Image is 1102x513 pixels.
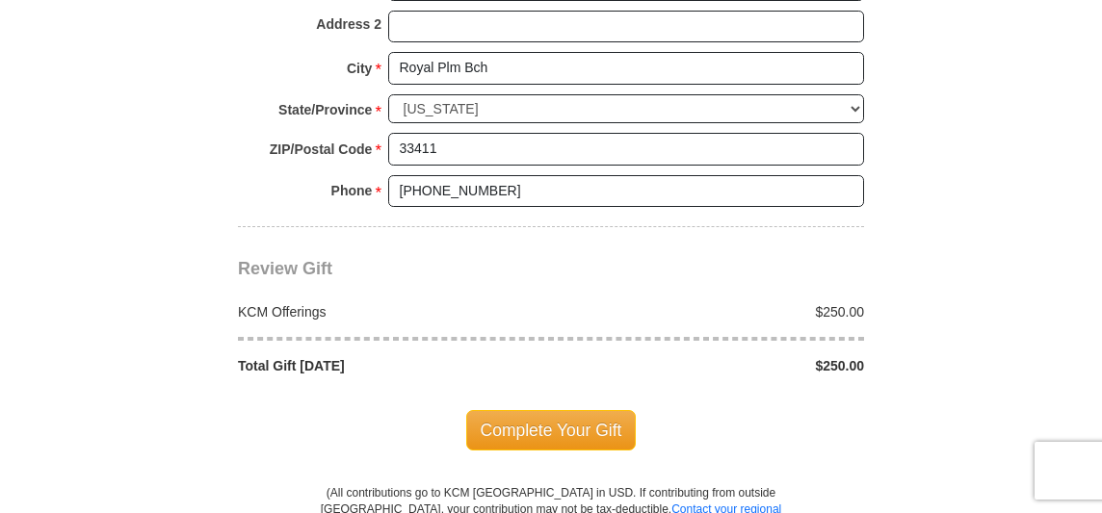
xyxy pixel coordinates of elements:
[466,410,637,450] span: Complete Your Gift
[551,356,875,375] div: $250.00
[347,55,372,82] strong: City
[331,177,373,204] strong: Phone
[228,302,552,321] div: KCM Offerings
[270,136,373,163] strong: ZIP/Postal Code
[316,11,381,38] strong: Address 2
[228,356,552,375] div: Total Gift [DATE]
[278,96,372,123] strong: State/Province
[238,259,332,278] span: Review Gift
[551,302,875,321] div: $250.00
